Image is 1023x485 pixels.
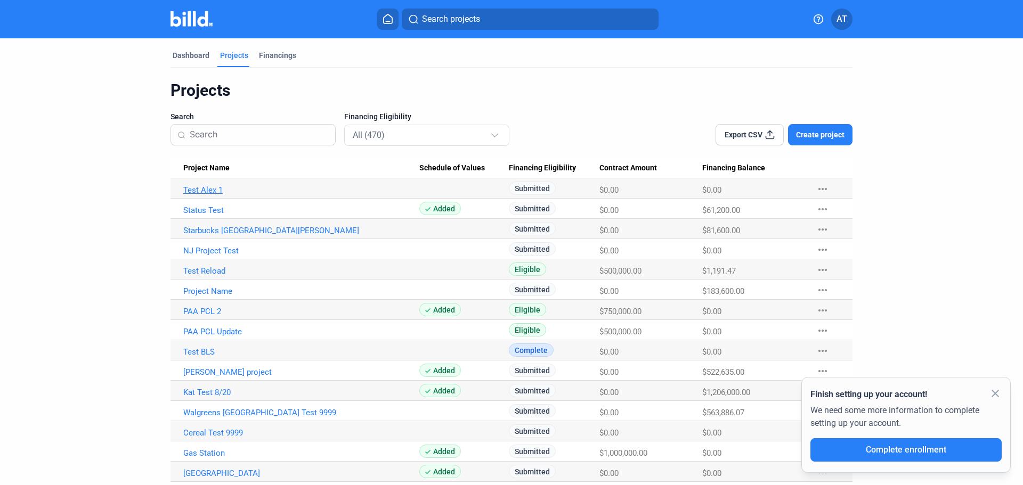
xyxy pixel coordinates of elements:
mat-icon: more_horiz [816,284,829,297]
span: Added [419,445,461,458]
span: Submitted [509,182,556,195]
mat-icon: close [989,387,1002,400]
span: Eligible [509,262,546,276]
span: $522,635.00 [702,367,744,377]
span: Project Name [183,163,230,173]
mat-icon: more_horiz [816,183,829,195]
span: $81,600.00 [702,226,740,235]
a: Starbucks [GEOGRAPHIC_DATA][PERSON_NAME] [183,226,419,235]
div: Finish setting up your account! [810,388,1002,401]
a: PAA PCL 2 [183,307,419,316]
span: AT [837,13,847,26]
span: Search projects [422,13,480,26]
span: $1,191.47 [702,266,736,276]
span: Contract Amount [599,163,657,173]
span: $0.00 [599,388,619,397]
span: Financing Balance [702,163,765,173]
div: Financings [259,50,296,61]
mat-icon: more_horiz [816,243,829,256]
mat-icon: more_horiz [816,324,829,337]
img: Billd Company Logo [170,11,213,27]
span: $0.00 [599,408,619,417]
span: $0.00 [599,468,619,478]
mat-select-trigger: All (470) [353,130,385,140]
div: Contract Amount [599,163,703,173]
span: $0.00 [702,307,721,316]
span: Search [170,111,194,122]
span: $0.00 [702,327,721,336]
span: Added [419,384,461,397]
button: AT [831,9,852,30]
span: Submitted [509,202,556,215]
a: [PERSON_NAME] project [183,367,419,377]
a: Cereal Test 9999 [183,428,419,438]
div: Schedule of Values [419,163,509,173]
div: Projects [220,50,248,61]
a: Gas Station [183,448,419,458]
button: Search projects [402,9,659,30]
a: Test Reload [183,266,419,276]
a: Kat Test 8/20 [183,388,419,397]
span: Added [419,465,461,478]
span: Submitted [509,242,556,256]
a: Project Name [183,286,419,296]
span: $0.00 [702,448,721,458]
span: $500,000.00 [599,327,642,336]
span: $563,886.07 [702,408,744,417]
span: $0.00 [599,246,619,256]
a: [GEOGRAPHIC_DATA] [183,468,419,478]
mat-icon: more_horiz [816,344,829,357]
button: Export CSV [716,124,784,145]
a: PAA PCL Update [183,327,419,336]
span: $183,600.00 [702,286,744,296]
span: $1,000,000.00 [599,448,647,458]
mat-icon: more_horiz [816,264,829,276]
span: $0.00 [599,185,619,195]
a: Test Alex 1 [183,185,419,195]
span: $0.00 [599,428,619,438]
span: Added [419,202,461,215]
mat-icon: more_horiz [816,223,829,236]
div: We need some more information to complete setting up your account. [810,401,1002,438]
span: Complete [509,343,554,357]
span: Submitted [509,404,556,417]
a: Walgreens [GEOGRAPHIC_DATA] Test 9999 [183,408,419,417]
span: $0.00 [702,246,721,256]
div: Financing Balance [702,163,806,173]
span: $0.00 [702,347,721,357]
a: NJ Project Test [183,246,419,256]
span: $0.00 [599,367,619,377]
a: Status Test [183,205,419,215]
mat-icon: more_horiz [816,304,829,317]
span: Submitted [509,222,556,235]
button: Complete enrollment [810,438,1002,462]
span: Financing Eligibility [509,163,576,173]
span: Create project [796,129,845,140]
span: $0.00 [599,226,619,235]
span: Schedule of Values [419,163,485,173]
span: Submitted [509,424,556,438]
input: Search [190,124,329,146]
span: $0.00 [599,205,619,215]
span: $61,200.00 [702,205,740,215]
span: $0.00 [599,286,619,296]
span: Submitted [509,283,556,296]
a: Test BLS [183,347,419,357]
span: $0.00 [702,185,721,195]
span: Submitted [509,384,556,397]
span: Submitted [509,465,556,478]
div: Project Name [183,163,419,173]
span: Financing Eligibility [344,111,411,122]
span: $500,000.00 [599,266,642,276]
div: Financing Eligibility [509,163,599,173]
div: Projects [170,80,852,101]
span: Added [419,364,461,377]
span: Eligible [509,323,546,336]
span: Added [419,303,461,316]
div: Dashboard [173,50,209,61]
mat-icon: more_horiz [816,365,829,377]
span: Submitted [509,445,556,458]
button: Create project [788,124,852,145]
span: $1,206,000.00 [702,388,750,397]
mat-icon: more_horiz [816,203,829,216]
